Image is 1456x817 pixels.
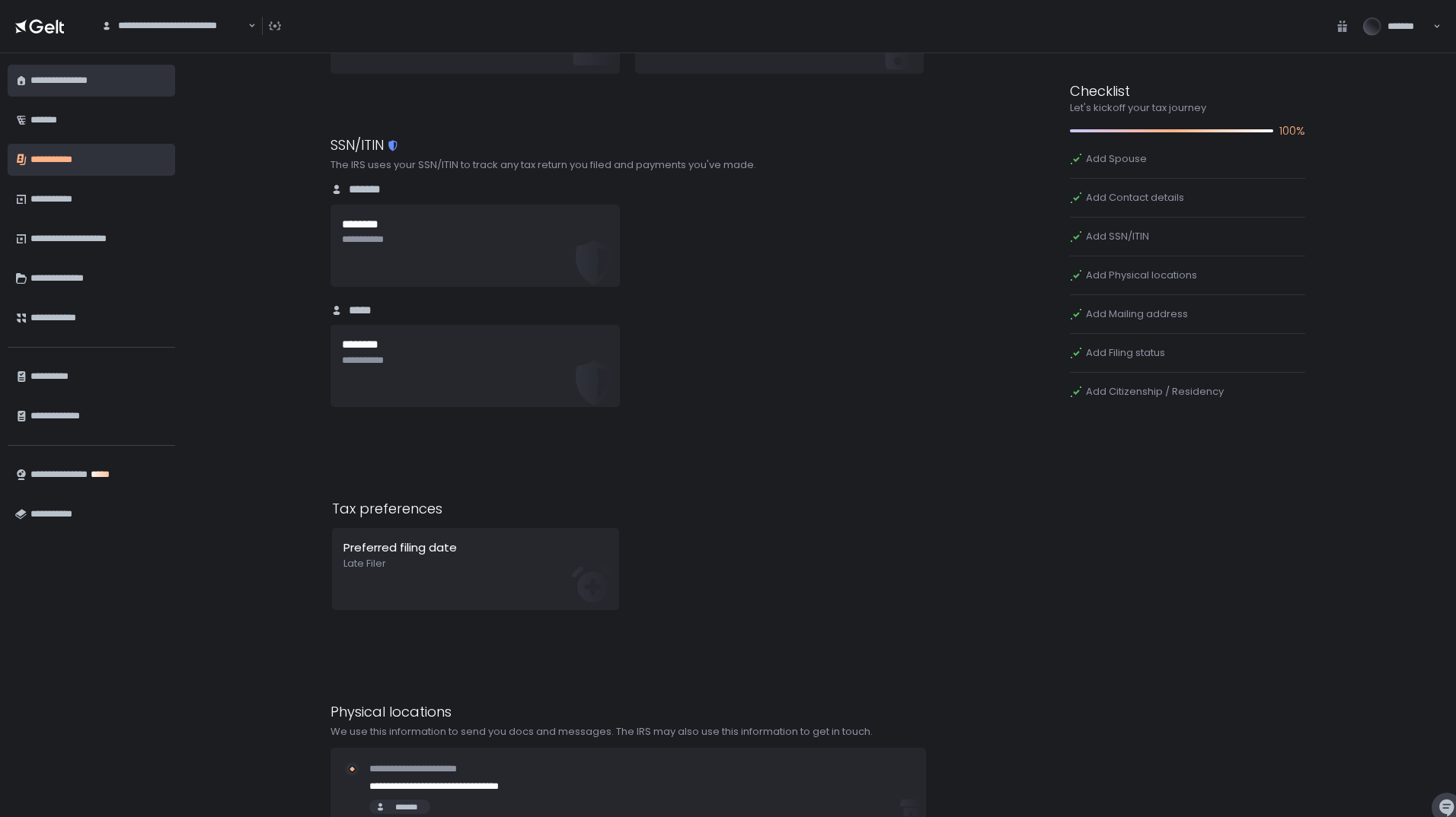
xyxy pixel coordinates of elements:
[1086,269,1197,282] span: Add Physical locations
[1070,81,1305,101] div: Checklist
[91,11,256,42] div: Search for option
[343,539,457,555] span: Preferred filing date
[1086,346,1165,360] span: Add Filing status
[1086,385,1224,399] span: Add Citizenship / Residency
[332,498,619,519] div: Tax preferences
[343,557,608,571] span: Late Filer
[1070,101,1305,115] div: Let's kickoff your tax journey
[1086,152,1147,166] span: Add Spouse
[101,33,247,48] input: Search for option
[1086,191,1184,205] span: Add Contact details
[330,725,926,739] div: We use this information to send you docs and messages. The IRS may also use this information to g...
[1086,307,1188,321] span: Add Mailing address
[330,158,926,172] div: The IRS uses your SSN/ITIN to track any tax return you filed and payments you've made.
[332,528,619,610] button: Preferred filing dateLate Filer
[330,135,926,155] div: SSN/ITIN
[1086,230,1149,243] span: Add SSN/ITIN
[330,701,926,722] div: Physical locations
[1279,122,1305,140] span: 100%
